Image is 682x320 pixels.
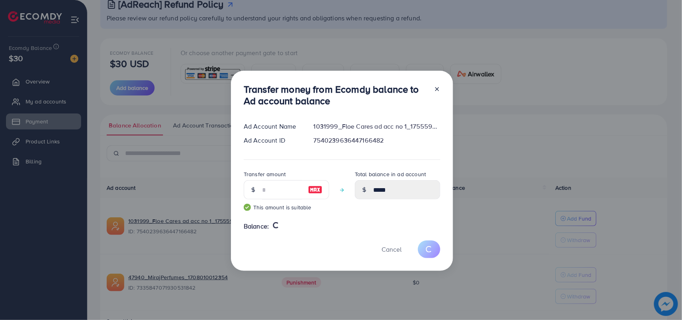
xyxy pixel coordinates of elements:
[372,240,412,258] button: Cancel
[237,122,307,131] div: Ad Account Name
[237,136,307,145] div: Ad Account ID
[244,83,427,107] h3: Transfer money from Ecomdy balance to Ad account balance
[244,203,329,211] small: This amount is suitable
[308,185,322,195] img: image
[382,245,402,254] span: Cancel
[244,170,286,178] label: Transfer amount
[307,122,447,131] div: 1031999_Floe Cares ad acc no 1_1755598915786
[307,136,447,145] div: 7540239636447166482
[244,222,269,231] span: Balance:
[244,204,251,211] img: guide
[355,170,426,178] label: Total balance in ad account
